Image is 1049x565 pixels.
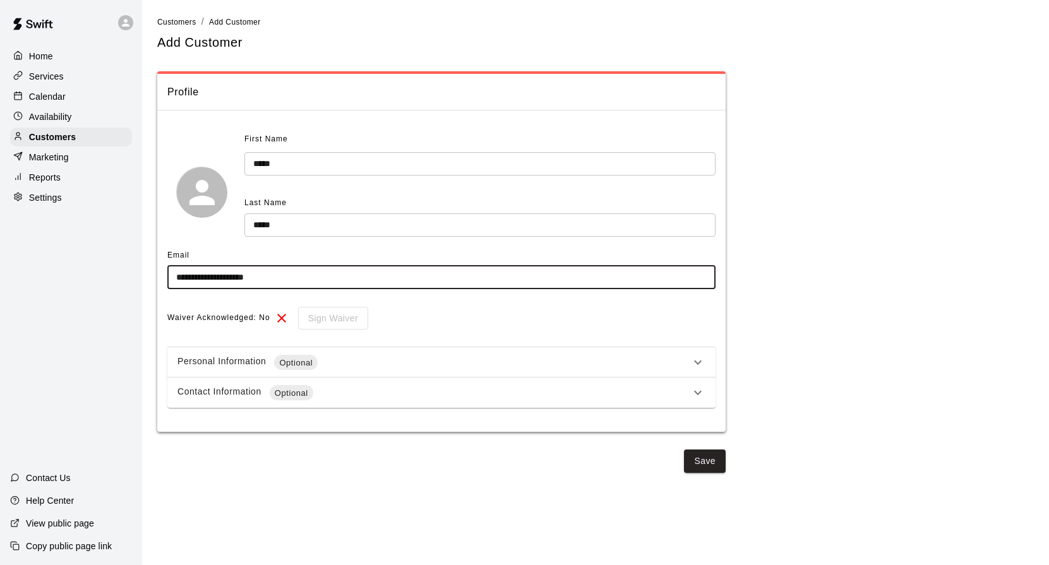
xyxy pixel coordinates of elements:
[177,385,690,400] div: Contact Information
[289,307,368,330] div: To sign waivers in admin, this feature must be enabled in general settings
[26,472,71,484] p: Contact Us
[167,308,270,328] span: Waiver Acknowledged: No
[10,67,132,86] a: Services
[10,128,132,146] a: Customers
[157,16,196,27] a: Customers
[26,540,112,552] p: Copy public page link
[10,107,132,126] a: Availability
[157,18,196,27] span: Customers
[684,449,726,473] button: Save
[26,494,74,507] p: Help Center
[10,188,132,207] a: Settings
[274,357,318,369] span: Optional
[26,517,94,530] p: View public page
[29,110,72,123] p: Availability
[244,129,288,150] span: First Name
[29,70,64,83] p: Services
[209,18,261,27] span: Add Customer
[10,87,132,106] a: Calendar
[10,148,132,167] a: Marketing
[157,15,1034,29] nav: breadcrumb
[270,387,313,400] span: Optional
[29,191,62,204] p: Settings
[157,34,243,51] h5: Add Customer
[29,151,69,164] p: Marketing
[167,251,189,259] span: Email
[29,50,53,62] p: Home
[29,171,61,184] p: Reports
[29,90,66,103] p: Calendar
[201,15,204,28] li: /
[29,131,76,143] p: Customers
[10,168,132,187] a: Reports
[167,378,716,408] div: Contact InformationOptional
[167,347,716,378] div: Personal InformationOptional
[167,84,716,100] span: Profile
[244,198,287,207] span: Last Name
[177,355,690,370] div: Personal Information
[10,47,132,66] a: Home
